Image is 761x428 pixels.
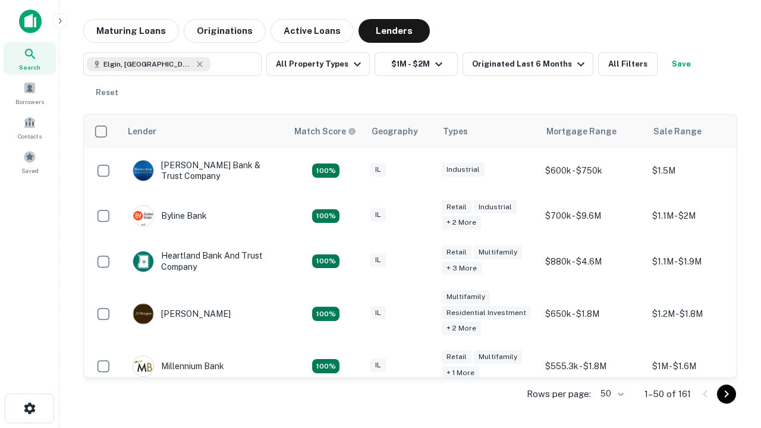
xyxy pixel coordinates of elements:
[15,97,44,106] span: Borrowers
[443,124,468,139] div: Types
[312,254,339,269] div: Matching Properties: 20, hasApolloMatch: undefined
[4,42,56,74] a: Search
[83,19,179,43] button: Maturing Loans
[596,385,625,402] div: 50
[442,262,482,275] div: + 3 more
[646,344,753,389] td: $1M - $1.6M
[121,115,287,148] th: Lender
[133,205,207,226] div: Byline Bank
[474,200,517,214] div: Industrial
[646,193,753,238] td: $1.1M - $2M
[103,59,193,70] span: Elgin, [GEOGRAPHIC_DATA], [GEOGRAPHIC_DATA]
[370,358,386,372] div: IL
[184,19,266,43] button: Originations
[539,238,646,284] td: $880k - $4.6M
[644,387,691,401] p: 1–50 of 161
[546,124,617,139] div: Mortgage Range
[442,290,490,304] div: Multifamily
[539,115,646,148] th: Mortgage Range
[312,163,339,178] div: Matching Properties: 28, hasApolloMatch: undefined
[133,206,153,226] img: picture
[364,115,436,148] th: Geography
[370,253,386,267] div: IL
[312,209,339,224] div: Matching Properties: 17, hasApolloMatch: undefined
[19,10,42,33] img: capitalize-icon.png
[442,322,481,335] div: + 2 more
[598,52,658,76] button: All Filters
[442,200,471,214] div: Retail
[436,115,539,148] th: Types
[133,251,153,272] img: picture
[4,111,56,143] a: Contacts
[646,115,753,148] th: Sale Range
[18,131,42,141] span: Contacts
[646,284,753,344] td: $1.2M - $1.8M
[370,208,386,222] div: IL
[372,124,418,139] div: Geography
[527,387,591,401] p: Rows per page:
[539,344,646,389] td: $555.3k - $1.8M
[442,246,471,259] div: Retail
[128,124,156,139] div: Lender
[294,125,356,138] div: Capitalize uses an advanced AI algorithm to match your search with the best lender. The match sco...
[717,385,736,404] button: Go to next page
[312,359,339,373] div: Matching Properties: 16, hasApolloMatch: undefined
[294,125,354,138] h6: Match Score
[375,52,458,76] button: $1M - $2M
[472,57,588,71] div: Originated Last 6 Months
[474,246,522,259] div: Multifamily
[133,356,153,376] img: picture
[287,115,364,148] th: Capitalize uses an advanced AI algorithm to match your search with the best lender. The match sco...
[370,163,386,177] div: IL
[442,216,481,229] div: + 2 more
[646,238,753,284] td: $1.1M - $1.9M
[442,163,485,177] div: Industrial
[133,355,224,377] div: Millennium Bank
[370,306,386,320] div: IL
[312,307,339,321] div: Matching Properties: 24, hasApolloMatch: undefined
[133,160,275,181] div: [PERSON_NAME] Bank & Trust Company
[442,306,531,320] div: Residential Investment
[539,284,646,344] td: $650k - $1.8M
[662,52,700,76] button: Save your search to get updates of matches that match your search criteria.
[646,148,753,193] td: $1.5M
[463,52,593,76] button: Originated Last 6 Months
[133,303,231,325] div: [PERSON_NAME]
[359,19,430,43] button: Lenders
[88,81,126,105] button: Reset
[19,62,40,72] span: Search
[4,77,56,109] a: Borrowers
[266,52,370,76] button: All Property Types
[133,250,275,272] div: Heartland Bank And Trust Company
[21,166,39,175] span: Saved
[539,193,646,238] td: $700k - $9.6M
[442,350,471,364] div: Retail
[4,146,56,178] a: Saved
[474,350,522,364] div: Multifamily
[133,304,153,324] img: picture
[702,295,761,352] iframe: Chat Widget
[653,124,702,139] div: Sale Range
[133,160,153,181] img: picture
[442,366,479,380] div: + 1 more
[271,19,354,43] button: Active Loans
[539,148,646,193] td: $600k - $750k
